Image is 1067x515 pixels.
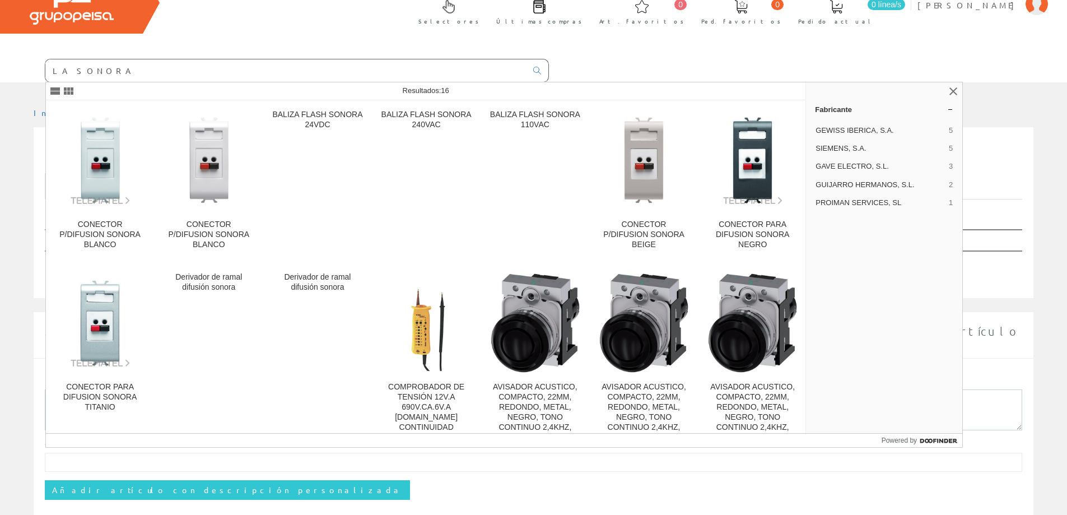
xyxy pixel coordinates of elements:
td: No se han encontrado artículos, pruebe con otra búsqueda [45,251,919,279]
span: Powered by [882,435,917,446]
span: 5 [949,126,953,136]
a: CONECTOR PARA DIFUSION SONORA TITANIO CONECTOR PARA DIFUSION SONORA TITANIO [46,263,154,456]
div: Derivador de ramal difusión sonora [164,272,254,293]
span: 16 [441,86,449,95]
div: Derivador de ramal difusión sonora [272,272,362,293]
img: CONECTOR P/DIFUSION SONORA BEIGE [599,115,689,205]
label: Descripción personalizada [45,375,244,387]
a: Inicio [34,108,81,118]
img: CONECTOR P/DIFUSION SONORA BLANCO [164,115,254,205]
a: Derivador de ramal difusión sonora [263,263,371,456]
div: COMPROBADOR DE TENSIÓN 12V.A 690V.CA.6V.A [DOMAIN_NAME] CONTINUIDAD SONORA+LUMIN. [381,382,472,443]
img: AVISADOR ACUSTICO, COMPACTO, 22MM, REDONDO, METAL, NEGRO, TONO CONTINUO 2,4KHZ, IP40, PRES. SONORA m [599,273,689,373]
a: BALIZA FLASH SONORA 24VDC [263,101,371,263]
span: Resultados: [403,86,449,95]
span: GEWISS IBERICA, S.A. [816,126,944,136]
a: CONECTOR PARA DIFUSION SONORA NEGRO CONECTOR PARA DIFUSION SONORA NEGRO [698,101,807,263]
div: CONECTOR P/DIFUSION SONORA BLANCO [55,220,145,250]
a: BALIZA FLASH SONORA 240VAC [372,101,481,263]
span: Si no ha encontrado algún artículo en nuestro catálogo introduzca aquí la cantidad y la descripci... [45,324,1020,352]
th: Datos [919,230,1022,251]
span: GUIJARRO HERMANOS, S.L. [816,180,944,190]
img: CONECTOR PARA DIFUSION SONORA TITANIO [55,278,145,368]
div: CONECTOR PARA DIFUSION SONORA NEGRO [707,220,798,250]
img: AVISADOR ACUSTICO, COMPACTO, 22MM, REDONDO, METAL, NEGRO, TONO CONTINUO 2,4KHZ, IP40, PRES. SONORA m [490,273,580,373]
a: BALIZA FLASH SONORA 110VAC [481,101,589,263]
span: 2 [949,180,953,190]
span: Últimas compras [496,16,582,27]
a: AVISADOR ACUSTICO, COMPACTO, 22MM, REDONDO, METAL, NEGRO, TONO CONTINUO 2,4KHZ, IP40, PRES. SONOR... [481,263,589,456]
span: Art. favoritos [599,16,684,27]
div: AVISADOR ACUSTICO, COMPACTO, 22MM, REDONDO, METAL, NEGRO, TONO CONTINUO 2,4KHZ, IP40, PRES. SONORA m [707,382,798,443]
a: Listado de artículos [45,173,216,199]
label: Cantidad [45,439,104,450]
div: AVISADOR ACUSTICO, COMPACTO, 22MM, REDONDO, METAL, NEGRO, TONO CONTINUO 2,4KHZ, IP40, PRES. SONORA m [490,382,580,443]
a: CONECTOR P/DIFUSION SONORA BEIGE CONECTOR P/DIFUSION SONORA BEIGE [590,101,698,263]
span: 1 [949,198,953,208]
a: Fabricante [806,100,962,118]
img: COMPROBADOR DE TENSIÓN 12V.A 690V.CA.6V.A 210V.CC CONTINUIDAD SONORA+LUMIN. [398,272,454,373]
a: COMPROBADOR DE TENSIÓN 12V.A 690V.CA.6V.A 210V.CC CONTINUIDAD SONORA+LUMIN. COMPROBADOR DE TENSIÓ... [372,263,481,456]
img: AVISADOR ACUSTICO, COMPACTO, 22MM, REDONDO, METAL, NEGRO, TONO CONTINUO 2,4KHZ, IP40, PRES. SONORA m [707,273,798,373]
a: Derivador de ramal difusión sonora [155,263,263,456]
a: Powered by [882,434,963,447]
span: Ped. favoritos [701,16,781,27]
span: PROIMAN SERVICES, SL [816,198,944,208]
img: CONECTOR P/DIFUSION SONORA BLANCO [55,115,145,205]
a: CONECTOR P/DIFUSION SONORA BLANCO CONECTOR P/DIFUSION SONORA BLANCO [155,101,263,263]
h1: 1446001C [45,145,1022,168]
span: 3 [949,161,953,171]
div: BALIZA FLASH SONORA 110VAC [490,110,580,130]
div: AVISADOR ACUSTICO, COMPACTO, 22MM, REDONDO, METAL, NEGRO, TONO CONTINUO 2,4KHZ, IP40, PRES. SONORA m [599,382,689,443]
img: CONECTOR PARA DIFUSION SONORA NEGRO [707,115,798,205]
span: GAVE ELECTRO, S.L. [816,161,944,171]
span: Selectores [418,16,479,27]
input: Añadir artículo con descripción personalizada [45,480,410,499]
div: CONECTOR P/DIFUSION SONORA BLANCO [164,220,254,250]
label: Mostrar [45,210,143,226]
span: 5 [949,143,953,154]
div: BALIZA FLASH SONORA 240VAC [381,110,472,130]
a: CONECTOR P/DIFUSION SONORA BLANCO CONECTOR P/DIFUSION SONORA BLANCO [46,101,154,263]
div: CONECTOR PARA DIFUSION SONORA TITANIO [55,382,145,412]
span: Pedido actual [798,16,874,27]
div: BALIZA FLASH SONORA 24VDC [272,110,362,130]
span: SIEMENS, S.A. [816,143,944,154]
input: Buscar ... [45,59,526,82]
div: CONECTOR P/DIFUSION SONORA BEIGE [599,220,689,250]
a: AVISADOR ACUSTICO, COMPACTO, 22MM, REDONDO, METAL, NEGRO, TONO CONTINUO 2,4KHZ, IP40, PRES. SONOR... [698,263,807,456]
a: AVISADOR ACUSTICO, COMPACTO, 22MM, REDONDO, METAL, NEGRO, TONO CONTINUO 2,4KHZ, IP40, PRES. SONOR... [590,263,698,456]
